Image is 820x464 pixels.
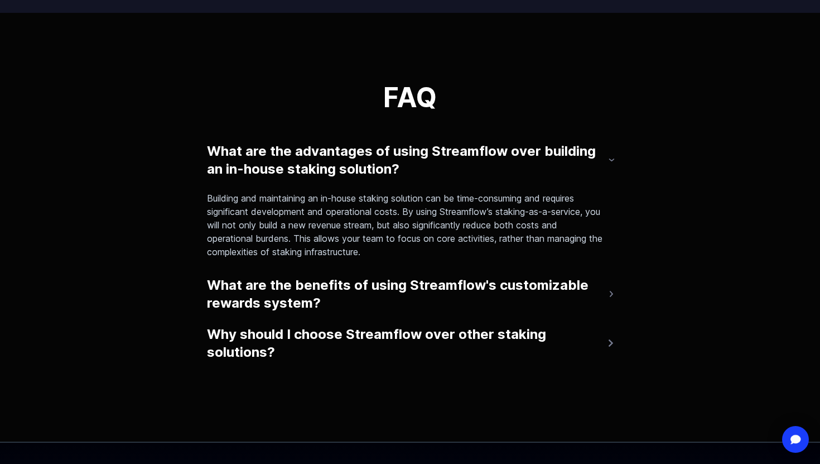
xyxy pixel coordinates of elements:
button: What are the advantages of using Streamflow over building an in-house staking solution? [207,138,613,183]
button: What are the benefits of using Streamflow's customizable rewards system? [207,272,613,317]
h3: FAQ [207,84,613,111]
div: Open Intercom Messenger [782,426,809,453]
button: Why should I choose Streamflow over other staking solutions? [207,321,613,366]
p: Building and maintaining an in-house staking solution can be time-consuming and requires signific... [207,192,604,259]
